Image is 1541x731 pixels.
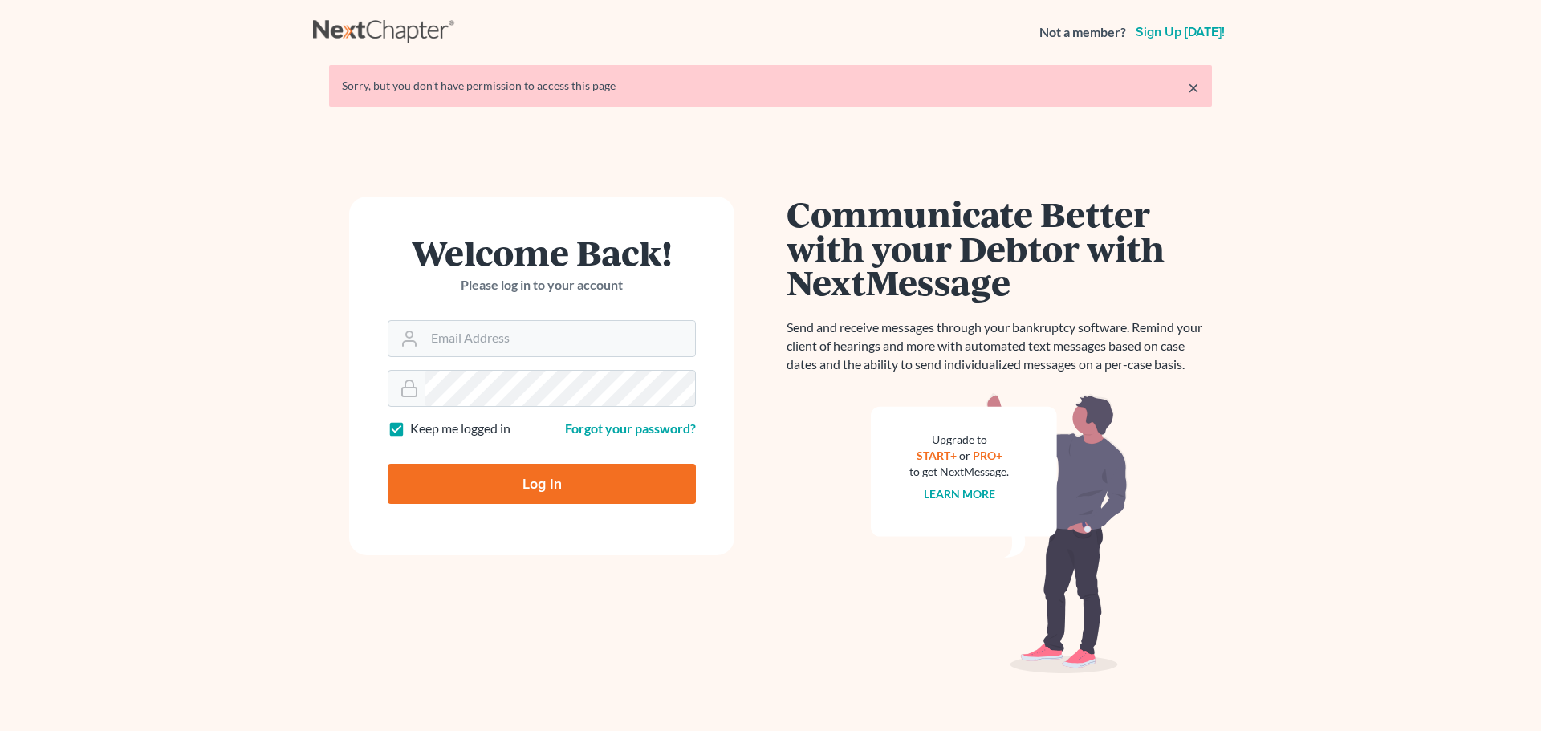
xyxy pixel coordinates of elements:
label: Keep me logged in [410,420,510,438]
a: Sign up [DATE]! [1132,26,1228,39]
a: × [1188,78,1199,97]
h1: Welcome Back! [388,235,696,270]
h1: Communicate Better with your Debtor with NextMessage [787,197,1212,299]
img: nextmessage_bg-59042aed3d76b12b5cd301f8e5b87938c9018125f34e5fa2b7a6b67550977c72.svg [871,393,1128,674]
a: PRO+ [973,449,1002,462]
a: Forgot your password? [565,420,696,436]
input: Log In [388,464,696,504]
input: Email Address [425,321,695,356]
div: Upgrade to [909,432,1009,448]
strong: Not a member? [1039,23,1126,42]
a: Learn more [924,487,995,501]
div: Sorry, but you don't have permission to access this page [342,78,1199,94]
p: Send and receive messages through your bankruptcy software. Remind your client of hearings and mo... [787,319,1212,374]
p: Please log in to your account [388,276,696,294]
span: or [959,449,970,462]
div: to get NextMessage. [909,464,1009,480]
a: START+ [917,449,957,462]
